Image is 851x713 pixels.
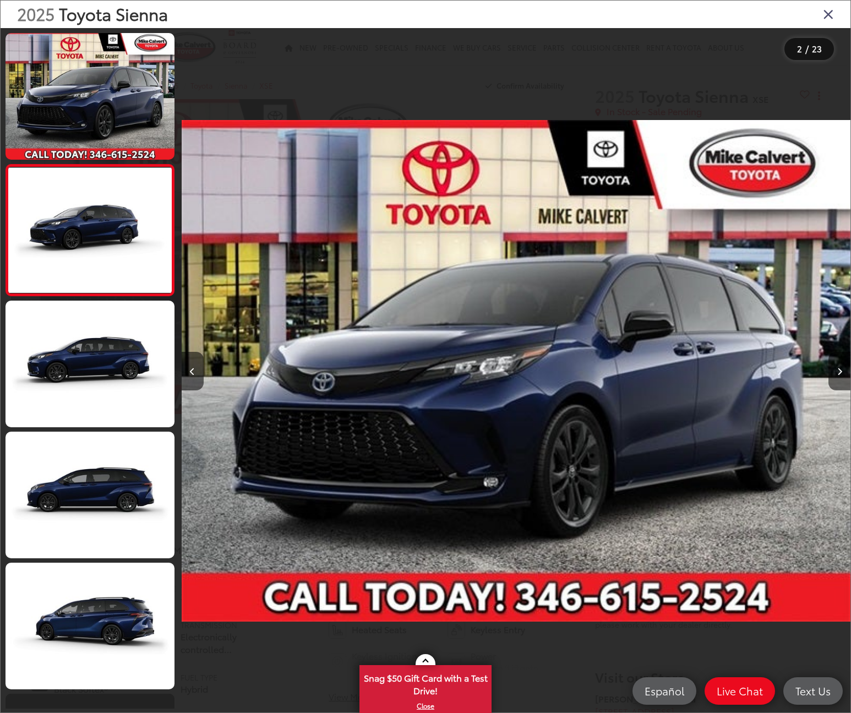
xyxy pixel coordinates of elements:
[705,677,775,705] a: Live Chat
[828,352,850,390] button: Next image
[59,2,168,25] span: Toyota Sienna
[7,168,173,293] img: 2025 Toyota Sienna XSE
[711,684,768,698] span: Live Chat
[812,42,822,55] span: 23
[182,352,204,390] button: Previous image
[639,684,690,698] span: Español
[4,431,176,560] img: 2025 Toyota Sienna XSE
[790,684,836,698] span: Text Us
[4,562,176,691] img: 2025 Toyota Sienna XSE
[182,50,850,692] div: 2025 Toyota Sienna XSE 0
[182,50,850,692] img: 2025 Toyota Sienna XSE
[4,300,176,429] img: 2025 Toyota Sienna XSE
[783,677,843,705] a: Text Us
[804,45,810,53] span: /
[797,42,802,55] span: 2
[632,677,696,705] a: Español
[17,2,54,25] span: 2025
[4,32,176,161] img: 2025 Toyota Sienna XSE
[361,666,490,700] span: Snag $50 Gift Card with a Test Drive!
[823,7,834,21] i: Close gallery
